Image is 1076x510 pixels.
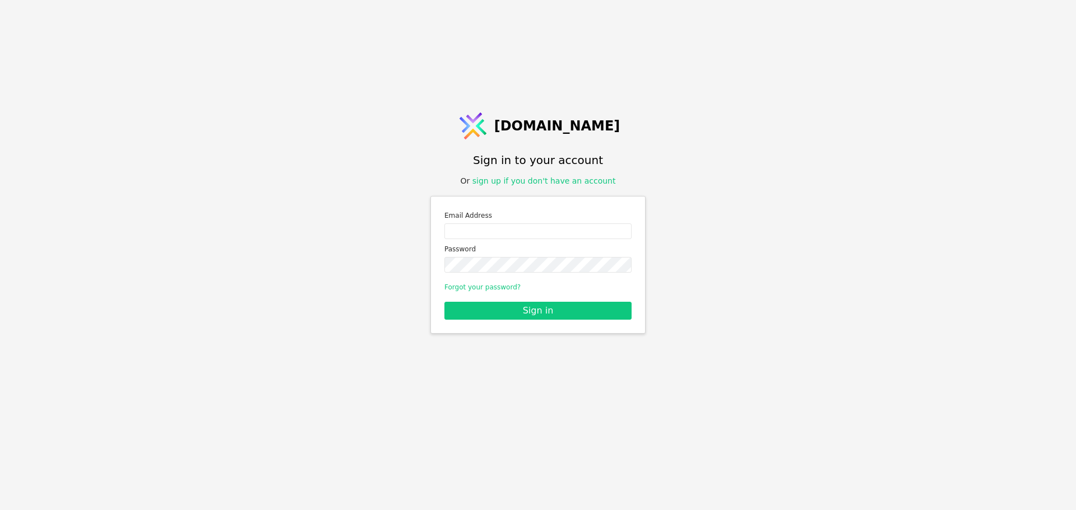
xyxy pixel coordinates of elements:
button: Sign in [444,302,632,320]
input: Email address [444,223,632,239]
input: Password [444,257,632,273]
label: Email Address [444,210,632,221]
a: [DOMAIN_NAME] [456,109,620,143]
a: Forgot your password? [444,283,521,291]
div: Or [461,175,616,187]
label: Password [444,244,632,255]
span: [DOMAIN_NAME] [494,116,620,136]
h1: Sign in to your account [473,152,603,169]
a: sign up if you don't have an account [472,176,616,185]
